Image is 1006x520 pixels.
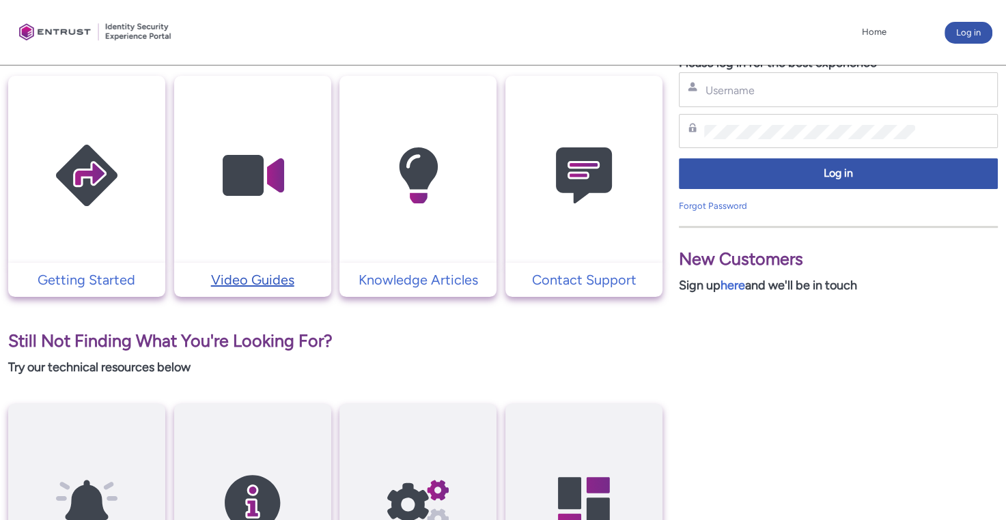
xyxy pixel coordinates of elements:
[505,270,662,290] a: Contact Support
[679,246,998,272] p: New Customers
[679,276,998,295] p: Sign up and we'll be in touch
[8,328,662,354] p: Still Not Finding What You're Looking For?
[721,278,745,293] a: here
[858,22,890,42] a: Home
[174,270,331,290] a: Video Guides
[763,205,1006,520] iframe: Qualified Messenger
[679,158,998,189] button: Log in
[8,358,662,377] p: Try our technical resources below
[512,270,656,290] p: Contact Support
[945,22,992,44] button: Log in
[704,83,915,98] input: Username
[181,270,324,290] p: Video Guides
[519,102,649,249] img: Contact Support
[346,270,490,290] p: Knowledge Articles
[688,166,989,182] span: Log in
[353,102,483,249] img: Knowledge Articles
[22,102,152,249] img: Getting Started
[339,270,497,290] a: Knowledge Articles
[8,270,165,290] a: Getting Started
[15,270,158,290] p: Getting Started
[188,102,318,249] img: Video Guides
[679,201,747,211] a: Forgot Password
